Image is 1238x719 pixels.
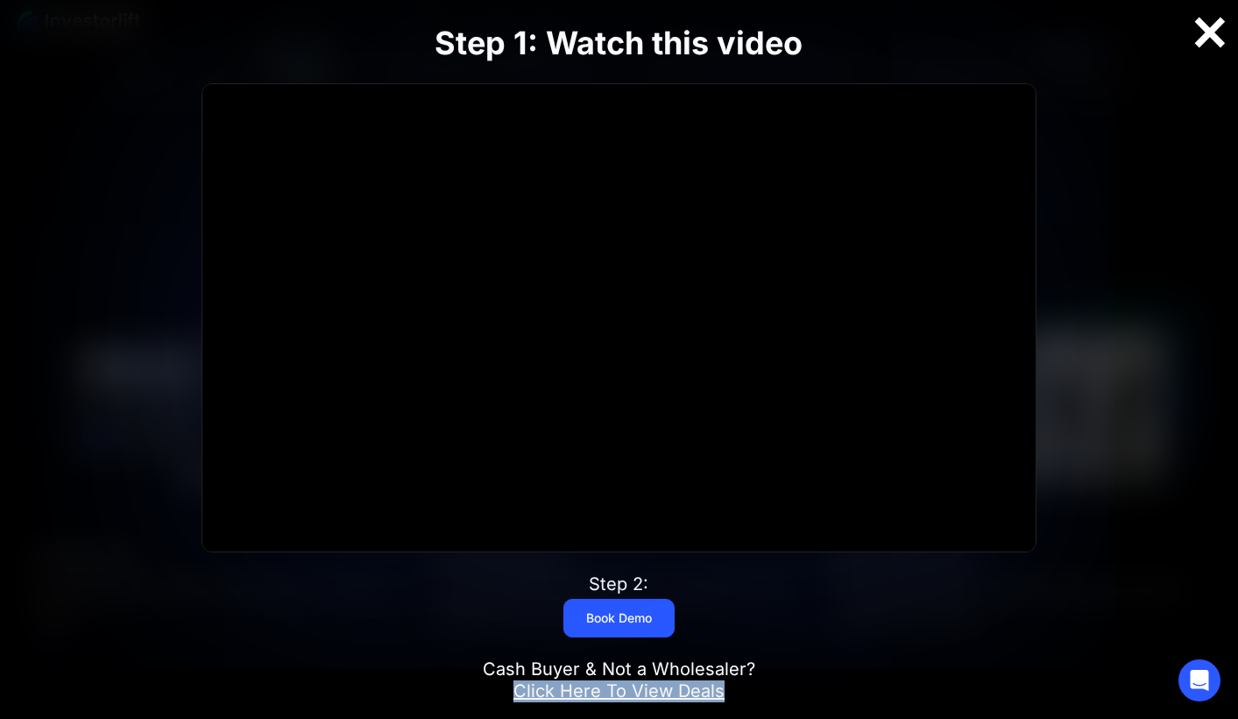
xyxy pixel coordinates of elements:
[483,658,755,702] div: Cash Buyer & Not a Wholesaler?
[513,680,725,701] a: Click Here To View Deals
[589,573,648,595] div: Step 2:
[563,599,675,637] a: Book Demo
[435,24,803,62] strong: Step 1: Watch this video
[1178,659,1220,701] div: Open Intercom Messenger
